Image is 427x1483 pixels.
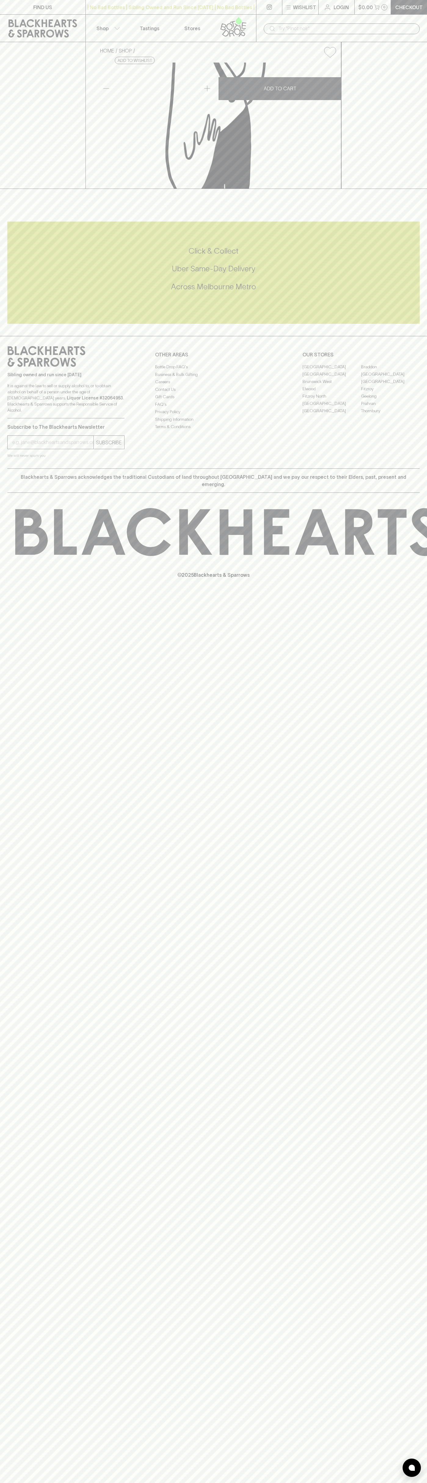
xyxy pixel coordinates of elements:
[155,351,272,358] p: OTHER AREAS
[12,473,415,488] p: Blackhearts & Sparrows acknowledges the traditional Custodians of land throughout [GEOGRAPHIC_DAT...
[302,351,420,358] p: OUR STORES
[155,416,272,423] a: Shipping Information
[361,378,420,385] a: [GEOGRAPHIC_DATA]
[155,386,272,393] a: Contact Us
[7,423,125,431] p: Subscribe to The Blackhearts Newsletter
[155,408,272,416] a: Privacy Policy
[7,264,420,274] h5: Uber Same-Day Delivery
[96,25,109,32] p: Shop
[334,4,349,11] p: Login
[7,453,125,459] p: We will never spam you
[302,400,361,407] a: [GEOGRAPHIC_DATA]
[155,393,272,401] a: Gift Cards
[155,363,272,371] a: Bottle Drop FAQ's
[358,4,373,11] p: $0.00
[33,4,52,11] p: FIND US
[140,25,159,32] p: Tastings
[171,15,214,42] a: Stores
[128,15,171,42] a: Tastings
[322,45,338,60] button: Add to wishlist
[155,371,272,378] a: Business & Bulk Gifting
[94,436,124,449] button: SUBSCRIBE
[302,370,361,378] a: [GEOGRAPHIC_DATA]
[361,400,420,407] a: Prahran
[219,77,341,100] button: ADD TO CART
[409,1465,415,1471] img: bubble-icon
[302,385,361,392] a: Elwood
[278,24,415,34] input: Try "Pinot noir"
[155,378,272,386] a: Careers
[361,392,420,400] a: Geelong
[7,383,125,413] p: It is against the law to sell or supply alcohol to, or to obtain alcohol on behalf of a person un...
[184,25,200,32] p: Stores
[395,4,423,11] p: Checkout
[383,5,385,9] p: 0
[302,378,361,385] a: Brunswick West
[361,370,420,378] a: [GEOGRAPHIC_DATA]
[115,57,155,64] button: Add to wishlist
[155,423,272,431] a: Terms & Conditions
[361,385,420,392] a: Fitzroy
[67,395,123,400] strong: Liquor License #32064953
[96,439,122,446] p: SUBSCRIBE
[7,246,420,256] h5: Click & Collect
[264,85,296,92] p: ADD TO CART
[302,407,361,414] a: [GEOGRAPHIC_DATA]
[100,48,114,53] a: HOME
[293,4,316,11] p: Wishlist
[361,363,420,370] a: Braddon
[155,401,272,408] a: FAQ's
[7,372,125,378] p: Sibling owned and run since [DATE]
[7,282,420,292] h5: Across Melbourne Metro
[302,392,361,400] a: Fitzroy North
[361,407,420,414] a: Thornbury
[119,48,132,53] a: SHOP
[86,15,128,42] button: Shop
[12,438,93,447] input: e.g. jane@blackheartsandsparrows.com.au
[302,363,361,370] a: [GEOGRAPHIC_DATA]
[95,63,341,189] img: Cheeseculture GLUTEN FREE Crispbread 100g
[7,222,420,324] div: Call to action block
